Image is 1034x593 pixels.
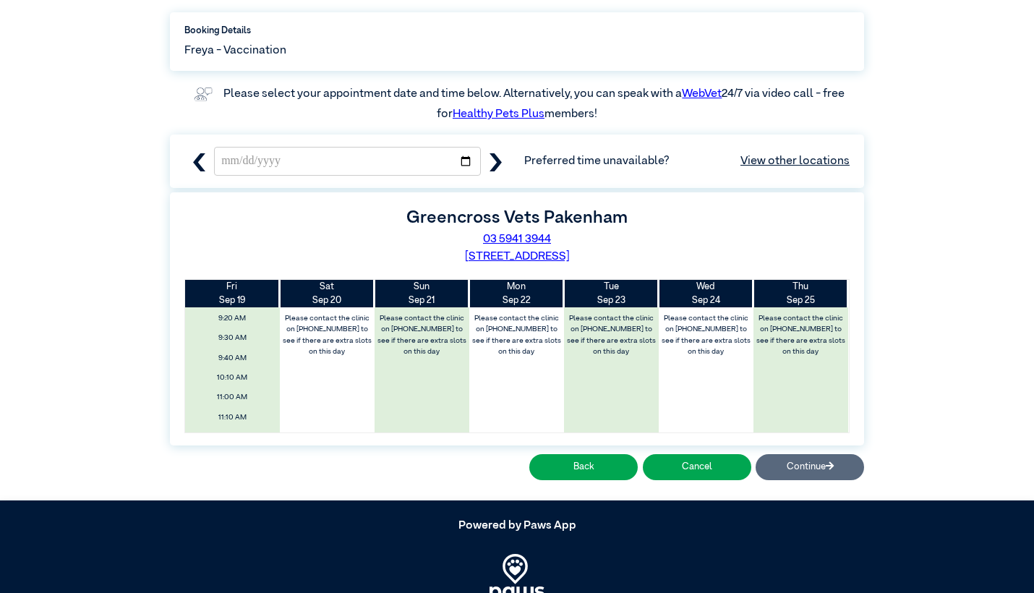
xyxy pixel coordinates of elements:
[189,310,276,327] span: 9:20 AM
[564,280,659,307] th: Sep 23
[189,409,276,426] span: 11:10 AM
[189,389,276,406] span: 11:00 AM
[682,88,722,100] a: WebVet
[189,429,276,445] span: 11:20 AM
[659,310,752,360] label: Please contact the clinic on [PHONE_NUMBER] to see if there are extra slots on this day
[189,350,276,367] span: 9:40 AM
[281,310,374,360] label: Please contact the clinic on [PHONE_NUMBER] to see if there are extra slots on this day
[376,310,469,360] label: Please contact the clinic on [PHONE_NUMBER] to see if there are extra slots on this day
[643,454,751,479] button: Cancel
[223,88,847,120] label: Please select your appointment date and time below. Alternatively, you can speak with a 24/7 via ...
[483,234,551,245] a: 03 5941 3944
[184,42,286,59] span: Freya - Vaccination
[565,310,657,360] label: Please contact the clinic on [PHONE_NUMBER] to see if there are extra slots on this day
[524,153,850,170] span: Preferred time unavailable?
[170,519,864,533] h5: Powered by Paws App
[189,370,276,386] span: 10:10 AM
[465,251,570,263] a: [STREET_ADDRESS]
[659,280,753,307] th: Sep 24
[184,24,850,38] label: Booking Details
[189,330,276,346] span: 9:30 AM
[529,454,638,479] button: Back
[185,280,280,307] th: Sep 19
[406,209,628,226] label: Greencross Vets Pakenham
[753,280,848,307] th: Sep 25
[453,108,544,120] a: Healthy Pets Plus
[754,310,847,360] label: Please contact the clinic on [PHONE_NUMBER] to see if there are extra slots on this day
[740,153,850,170] a: View other locations
[469,280,564,307] th: Sep 22
[470,310,563,360] label: Please contact the clinic on [PHONE_NUMBER] to see if there are extra slots on this day
[189,82,217,106] img: vet
[280,280,375,307] th: Sep 20
[375,280,469,307] th: Sep 21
